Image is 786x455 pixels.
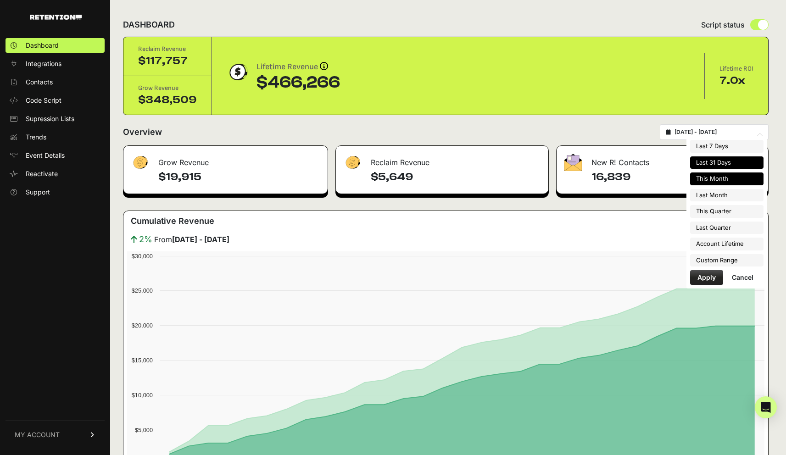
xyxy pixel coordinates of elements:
a: MY ACCOUNT [6,421,105,449]
span: Event Details [26,151,65,160]
div: Reclaim Revenue [138,44,196,54]
a: Support [6,185,105,200]
span: Trends [26,133,46,142]
div: 7.0x [719,73,753,88]
span: Dashboard [26,41,59,50]
span: Integrations [26,59,61,68]
button: Apply [690,270,723,285]
a: Trends [6,130,105,144]
a: Contacts [6,75,105,89]
div: Lifetime Revenue [256,61,340,73]
text: $25,000 [132,287,153,294]
h4: $5,649 [371,170,541,184]
h2: Overview [123,126,162,139]
div: Open Intercom Messenger [755,396,777,418]
div: Lifetime ROI [719,64,753,73]
li: Last 31 Days [690,156,764,169]
li: Last Quarter [690,222,764,234]
span: Support [26,188,50,197]
div: $466,266 [256,73,340,92]
text: $5,000 [135,427,153,433]
div: Grow Revenue [138,83,196,93]
img: dollar-coin-05c43ed7efb7bc0c12610022525b4bbbb207c7efeef5aecc26f025e68dcafac9.png [226,61,249,83]
div: Grow Revenue [123,146,328,173]
text: $20,000 [132,322,153,329]
div: $348,509 [138,93,196,107]
li: Last Month [690,189,764,202]
h4: 16,839 [591,170,761,184]
div: Reclaim Revenue [336,146,548,173]
div: $117,757 [138,54,196,68]
li: This Quarter [690,205,764,218]
span: Contacts [26,78,53,87]
img: fa-dollar-13500eef13a19c4ab2b9ed9ad552e47b0d9fc28b02b83b90ba0e00f96d6372e9.png [131,154,149,172]
span: MY ACCOUNT [15,430,60,439]
div: New R! Contacts [557,146,768,173]
a: Reactivate [6,166,105,181]
span: Code Script [26,96,61,105]
a: Supression Lists [6,111,105,126]
strong: [DATE] - [DATE] [172,235,229,244]
span: Reactivate [26,169,58,178]
li: Custom Range [690,254,764,267]
img: fa-envelope-19ae18322b30453b285274b1b8af3d052b27d846a4fbe8435d1a52b978f639a2.png [564,154,582,171]
img: Retention.com [30,15,82,20]
text: $15,000 [132,357,153,364]
h3: Cumulative Revenue [131,215,214,227]
h2: DASHBOARD [123,18,175,31]
a: Integrations [6,56,105,71]
span: From [154,234,229,245]
li: This Month [690,172,764,185]
img: fa-dollar-13500eef13a19c4ab2b9ed9ad552e47b0d9fc28b02b83b90ba0e00f96d6372e9.png [343,154,362,172]
h4: $19,915 [158,170,320,184]
a: Dashboard [6,38,105,53]
button: Cancel [725,270,761,285]
span: Supression Lists [26,114,74,123]
a: Event Details [6,148,105,163]
li: Account Lifetime [690,238,764,250]
text: $30,000 [132,253,153,260]
li: Last 7 Days [690,140,764,153]
a: Code Script [6,93,105,108]
text: $10,000 [132,392,153,399]
span: 2% [139,233,152,246]
span: Script status [701,19,745,30]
